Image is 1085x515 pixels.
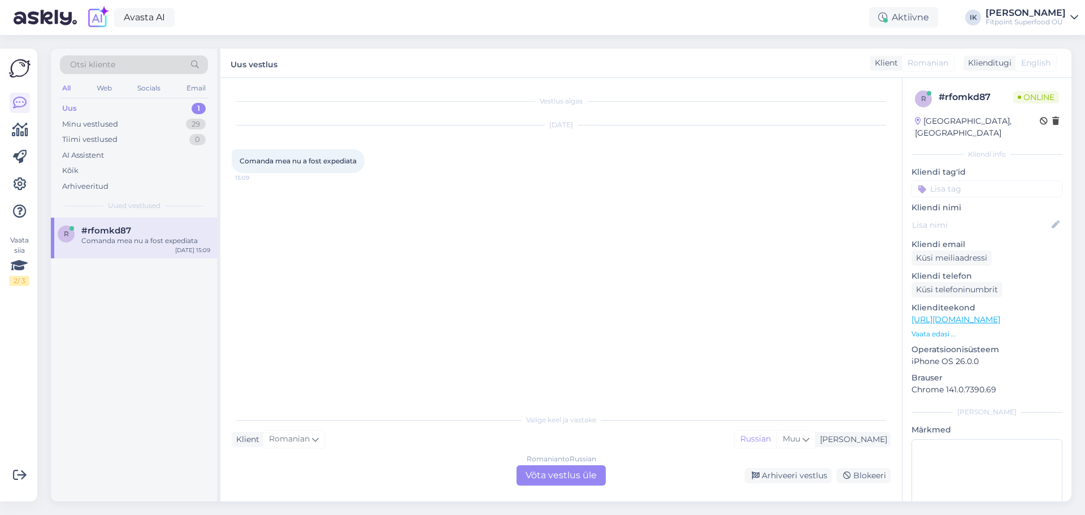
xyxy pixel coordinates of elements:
[135,81,163,96] div: Socials
[939,90,1013,104] div: # rfomkd87
[836,468,891,483] div: Blokeeri
[9,58,31,79] img: Askly Logo
[735,431,776,448] div: Russian
[986,8,1078,27] a: [PERSON_NAME]Fitpoint Superfood OÜ
[912,302,1062,314] p: Klienditeekond
[912,372,1062,384] p: Brauser
[908,57,948,69] span: Romanian
[186,119,206,130] div: 29
[912,202,1062,214] p: Kliendi nimi
[62,181,108,192] div: Arhiveeritud
[192,103,206,114] div: 1
[62,150,104,161] div: AI Assistent
[912,282,1002,297] div: Küsi telefoninumbrit
[912,250,992,266] div: Küsi meiliaadressi
[965,10,981,25] div: IK
[912,219,1049,231] input: Lisa nimi
[783,434,800,444] span: Muu
[94,81,114,96] div: Web
[9,235,29,286] div: Vaata siia
[912,180,1062,197] input: Lisa tag
[175,246,210,254] div: [DATE] 15:09
[745,468,832,483] div: Arhiveeri vestlus
[232,415,891,425] div: Valige keel ja vastake
[921,94,926,103] span: r
[912,356,1062,367] p: iPhone OS 26.0.0
[189,134,206,145] div: 0
[269,433,310,445] span: Romanian
[527,454,596,464] div: Romanian to Russian
[912,384,1062,396] p: Chrome 141.0.7390.69
[184,81,208,96] div: Email
[1021,57,1051,69] span: English
[517,465,606,486] div: Võta vestlus üle
[912,344,1062,356] p: Operatsioonisüsteem
[62,165,79,176] div: Kõik
[986,18,1066,27] div: Fitpoint Superfood OÜ
[912,166,1062,178] p: Kliendi tag'id
[231,55,277,71] label: Uus vestlus
[912,407,1062,417] div: [PERSON_NAME]
[62,103,77,114] div: Uus
[9,276,29,286] div: 2 / 3
[912,329,1062,339] p: Vaata edasi ...
[915,115,1040,139] div: [GEOGRAPHIC_DATA], [GEOGRAPHIC_DATA]
[60,81,73,96] div: All
[114,8,175,27] a: Avasta AI
[869,7,938,28] div: Aktiivne
[70,59,115,71] span: Otsi kliente
[1013,91,1059,103] span: Online
[62,134,118,145] div: Tiimi vestlused
[815,434,887,445] div: [PERSON_NAME]
[240,157,357,165] span: Comanda mea nu a fost expediata
[232,434,259,445] div: Klient
[64,230,69,238] span: r
[81,226,131,236] span: #rfomkd87
[232,96,891,106] div: Vestlus algas
[912,270,1062,282] p: Kliendi telefon
[81,236,210,246] div: Comanda mea nu a fost expediata
[986,8,1066,18] div: [PERSON_NAME]
[870,57,898,69] div: Klient
[912,149,1062,159] div: Kliendi info
[912,424,1062,436] p: Märkmed
[108,201,160,211] span: Uued vestlused
[86,6,110,29] img: explore-ai
[912,314,1000,324] a: [URL][DOMAIN_NAME]
[232,120,891,130] div: [DATE]
[964,57,1012,69] div: Klienditugi
[235,174,277,182] span: 15:09
[912,239,1062,250] p: Kliendi email
[62,119,118,130] div: Minu vestlused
